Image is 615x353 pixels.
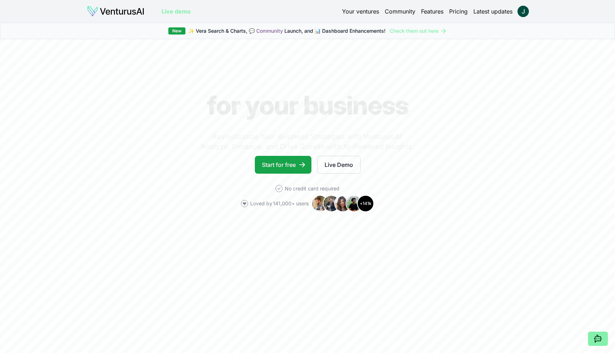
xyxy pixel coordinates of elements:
div: New [168,27,185,35]
img: ACg8ocKPEeJurxdlQ_NMhcs2j56tc-AgZShJ32hRgVTGfNh74TZ9PQ=s96-c [517,6,529,17]
img: Avatar 4 [346,195,363,212]
a: Pricing [449,7,468,16]
a: Community [256,28,283,34]
a: Check them out here [390,27,447,35]
a: Features [421,7,443,16]
img: Avatar 3 [334,195,351,212]
img: logo [87,6,144,17]
a: Community [385,7,415,16]
a: Live demo [162,7,191,16]
a: Latest updates [473,7,512,16]
img: Avatar 2 [323,195,340,212]
span: ✨ Vera Search & Charts, 💬 Launch, and 📊 Dashboard Enhancements! [188,27,385,35]
img: Avatar 1 [311,195,328,212]
a: Start for free [255,156,311,174]
a: Your ventures [342,7,379,16]
a: Live Demo [317,156,361,174]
